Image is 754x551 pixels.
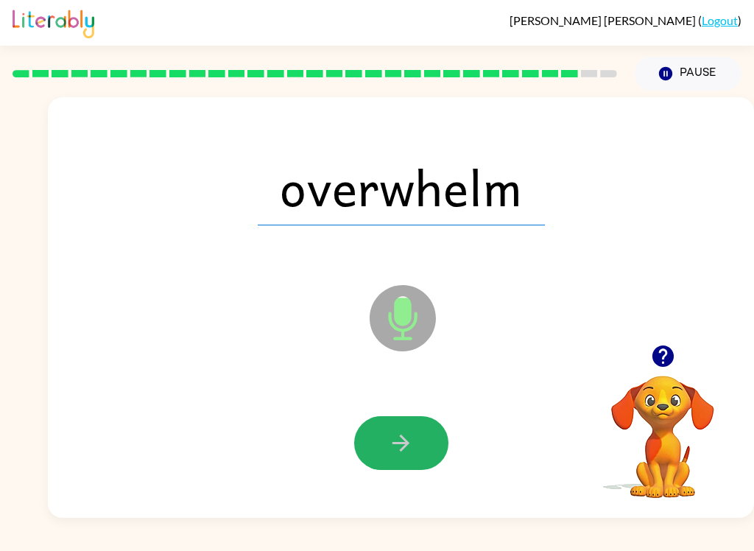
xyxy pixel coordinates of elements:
button: Pause [635,57,741,91]
span: [PERSON_NAME] [PERSON_NAME] [510,13,698,27]
video: Your browser must support playing .mp4 files to use Literably. Please try using another browser. [589,353,736,500]
div: ( ) [510,13,741,27]
span: overwhelm [258,149,545,225]
img: Literably [13,6,94,38]
a: Logout [702,13,738,27]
